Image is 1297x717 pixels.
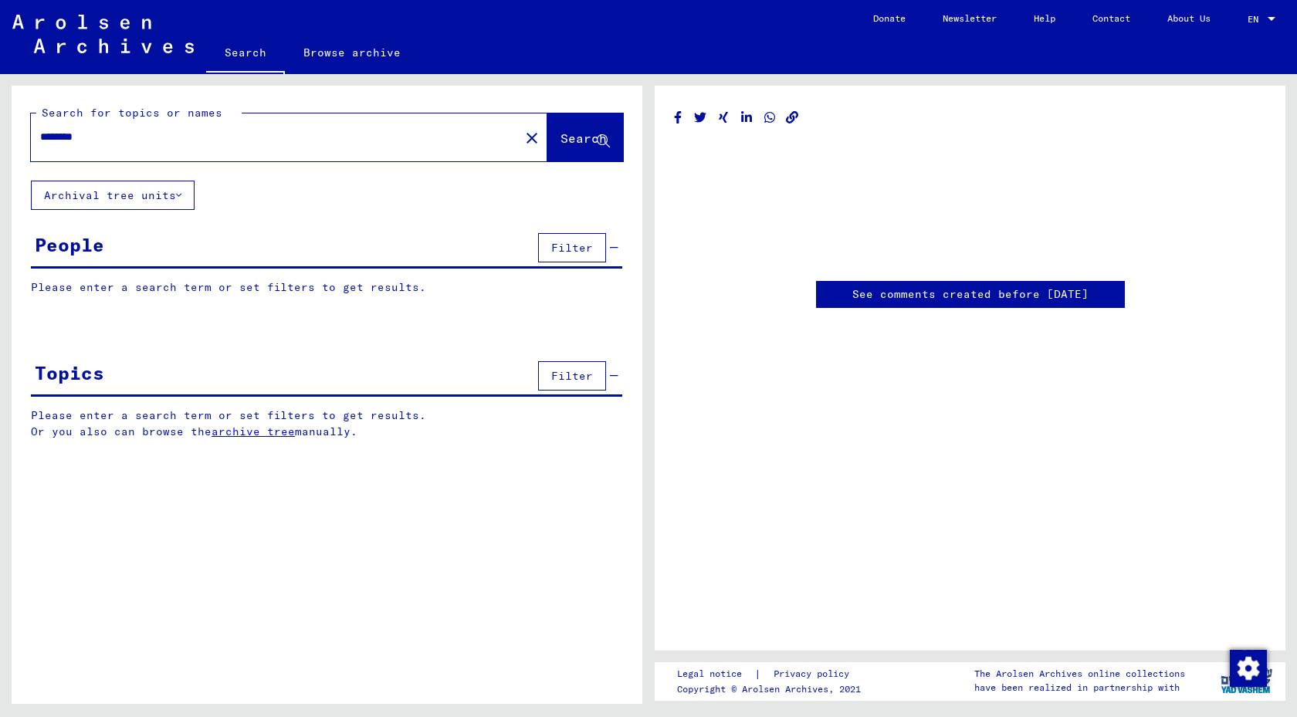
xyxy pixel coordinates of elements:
a: archive tree [212,424,295,438]
button: Share on WhatsApp [762,108,778,127]
button: Clear [516,122,547,153]
img: Arolsen_neg.svg [12,15,194,53]
button: Share on Xing [716,108,732,127]
a: Privacy policy [761,666,868,682]
button: Copy link [784,108,801,127]
p: Please enter a search term or set filters to get results. Or you also can browse the manually. [31,408,623,440]
p: Copyright © Arolsen Archives, 2021 [677,682,868,696]
span: Filter [551,241,593,255]
span: Filter [551,369,593,383]
button: Archival tree units [31,181,195,210]
mat-icon: close [523,129,541,147]
div: Topics [35,359,104,387]
button: Filter [538,361,606,391]
button: Share on Facebook [670,108,686,127]
p: have been realized in partnership with [974,681,1185,695]
a: See comments created before [DATE] [852,286,1089,303]
button: Search [547,113,623,161]
a: Browse archive [285,34,419,71]
button: Share on Twitter [693,108,709,127]
button: Filter [538,233,606,262]
div: People [35,231,104,259]
button: Share on LinkedIn [739,108,755,127]
span: Search [560,130,607,146]
img: yv_logo.png [1217,661,1275,700]
img: Change consent [1230,650,1267,687]
p: Please enter a search term or set filters to get results. [31,279,622,296]
a: Search [206,34,285,74]
a: Legal notice [677,666,754,682]
mat-label: Search for topics or names [42,106,222,120]
div: | [677,666,868,682]
span: EN [1248,14,1265,25]
p: The Arolsen Archives online collections [974,667,1185,681]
